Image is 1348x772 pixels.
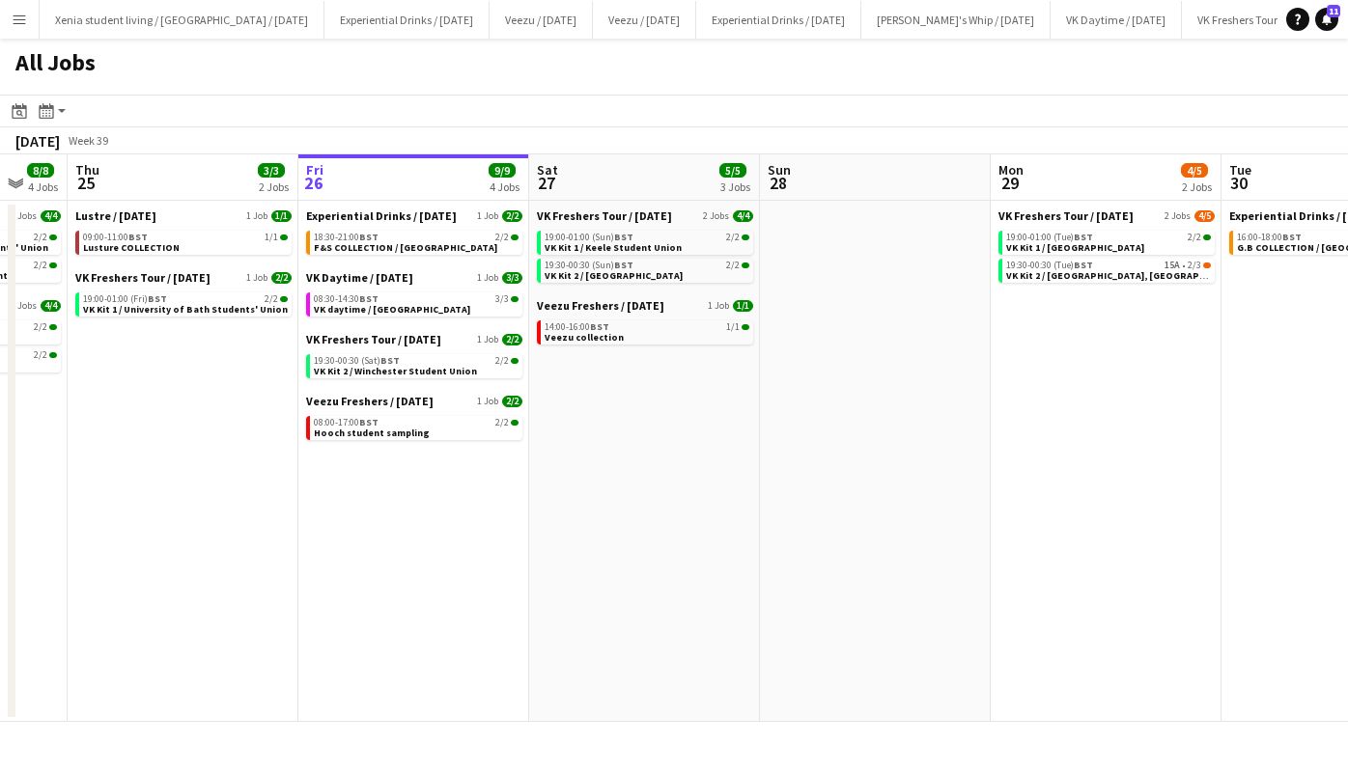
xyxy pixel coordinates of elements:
[1327,5,1340,17] span: 11
[495,294,509,304] span: 3/3
[1006,261,1093,270] span: 19:30-00:30 (Tue)
[83,231,288,253] a: 09:00-11:00BST1/1Lusture COLLECTION
[1182,179,1212,194] div: 2 Jobs
[314,354,519,376] a: 19:30-00:30 (Sat)BST2/2VK Kit 2 / Winchester Student Union
[314,292,519,315] a: 08:30-14:30BST3/3VK daytime / [GEOGRAPHIC_DATA]
[27,163,54,178] span: 8/8
[259,179,289,194] div: 2 Jobs
[314,427,430,439] span: Hooch student sampling
[303,172,323,194] span: 26
[590,320,609,333] span: BST
[537,298,753,348] div: Veezu Freshers / [DATE]1 Job1/114:00-16:00BST1/1Veezu collection
[537,161,558,179] span: Sat
[306,332,522,394] div: VK Freshers Tour / [DATE]1 Job2/219:30-00:30 (Sat)BST2/2VK Kit 2 / Winchester Student Union
[1006,241,1144,254] span: VK Kit 1 / Lancaster University
[703,210,729,222] span: 2 Jobs
[271,210,292,222] span: 1/1
[733,300,753,312] span: 1/1
[265,294,278,304] span: 2/2
[314,418,379,427] span: 08:00-17:00
[75,270,292,320] div: VK Freshers Tour / [DATE]1 Job2/219:00-01:00 (Fri)BST2/2VK Kit 1 / University of Bath Students' U...
[477,272,498,284] span: 1 Job
[75,161,99,179] span: Thu
[1074,231,1093,243] span: BST
[502,210,522,222] span: 2/2
[477,334,498,345] span: 1 Job
[359,231,379,243] span: BST
[545,320,749,343] a: 14:00-16:00BST1/1Veezu collection
[726,261,740,270] span: 2/2
[998,208,1215,223] a: VK Freshers Tour / [DATE]2 Jobs4/5
[1315,8,1338,31] a: 11
[271,272,292,284] span: 2/2
[998,208,1215,287] div: VK Freshers Tour / [DATE]2 Jobs4/519:00-01:00 (Tue)BST2/2VK Kit 1 / [GEOGRAPHIC_DATA]19:30-00:30 ...
[1006,269,1247,282] span: VK Kit 2 / Imperial Union, London
[1182,1,1335,39] button: VK Freshers Tour / [DATE]
[511,420,519,426] span: 2/2
[696,1,861,39] button: Experiential Drinks / [DATE]
[11,300,37,312] span: 2 Jobs
[280,234,288,240] span: 1/1
[1006,261,1211,270] div: •
[75,270,292,285] a: VK Freshers Tour / [DATE]1 Job2/2
[720,179,750,194] div: 3 Jobs
[306,332,441,346] span: VK Freshers Tour / Sept 25
[1006,233,1093,242] span: 19:00-01:00 (Tue)
[83,241,180,254] span: Lusture COLLECTION
[49,262,57,268] span: 2/2
[306,332,522,346] a: VK Freshers Tour / [DATE]1 Job2/2
[537,208,753,223] a: VK Freshers Tour / [DATE]2 Jobs4/4
[314,233,379,242] span: 18:30-21:00
[726,322,740,332] span: 1/1
[768,161,791,179] span: Sun
[49,324,57,330] span: 2/2
[314,416,519,438] a: 08:00-17:00BST2/2Hooch student sampling
[1203,262,1211,268] span: 2/3
[537,208,753,298] div: VK Freshers Tour / [DATE]2 Jobs4/419:00-01:00 (Sun)BST2/2VK Kit 1 / Keele Student Union19:30-00:3...
[1282,231,1302,243] span: BST
[28,179,58,194] div: 4 Jobs
[477,210,498,222] span: 1 Job
[719,163,746,178] span: 5/5
[502,334,522,345] span: 2/2
[83,303,288,316] span: VK Kit 1 / University of Bath Students' Union
[41,210,61,222] span: 4/4
[306,208,457,223] span: Experiential Drinks / Sept 2025
[1006,231,1211,253] a: 19:00-01:00 (Tue)BST2/2VK Kit 1 / [GEOGRAPHIC_DATA]
[306,270,522,285] a: VK Daytime / [DATE]1 Job3/3
[314,241,497,254] span: F&S COLLECTION / Stoke-on-Trent
[258,163,285,178] span: 3/3
[545,233,633,242] span: 19:00-01:00 (Sun)
[1194,210,1215,222] span: 4/5
[34,233,47,242] span: 2/2
[1074,259,1093,271] span: BST
[1181,163,1208,178] span: 4/5
[72,172,99,194] span: 25
[495,356,509,366] span: 2/2
[614,259,633,271] span: BST
[489,163,516,178] span: 9/9
[1188,261,1201,270] span: 2/3
[614,231,633,243] span: BST
[545,322,609,332] span: 14:00-16:00
[306,394,522,408] a: Veezu Freshers / [DATE]1 Job2/2
[314,294,379,304] span: 08:30-14:30
[742,234,749,240] span: 2/2
[11,210,37,222] span: 2 Jobs
[545,261,633,270] span: 19:30-00:30 (Sun)
[128,231,148,243] span: BST
[534,172,558,194] span: 27
[998,208,1134,223] span: VK Freshers Tour / Sept 25
[314,365,477,377] span: VK Kit 2 / Winchester Student Union
[75,270,211,285] span: VK Freshers Tour / Sept 25
[34,261,47,270] span: 2/2
[280,296,288,302] span: 2/2
[34,350,47,360] span: 2/2
[545,269,683,282] span: VK Kit 2 / Warwick University
[306,270,413,285] span: VK Daytime / Sept 2025
[314,303,470,316] span: VK daytime / Bath Uni
[1188,233,1201,242] span: 2/2
[41,300,61,312] span: 4/4
[306,394,522,444] div: Veezu Freshers / [DATE]1 Job2/208:00-17:00BST2/2Hooch student sampling
[495,418,509,427] span: 2/2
